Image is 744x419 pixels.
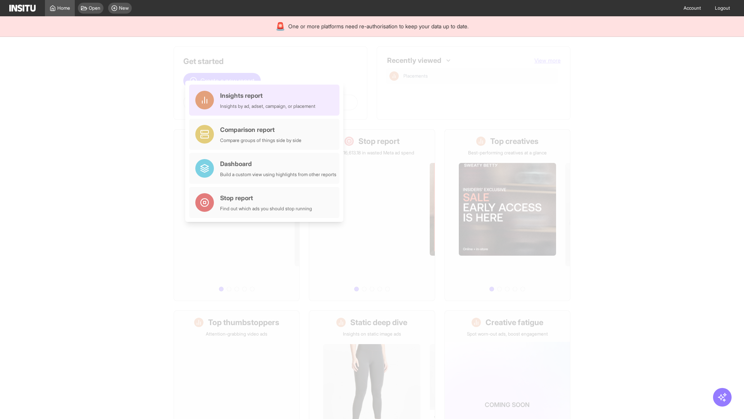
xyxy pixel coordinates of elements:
div: Insights by ad, adset, campaign, or placement [220,103,315,109]
div: Find out which ads you should stop running [220,206,312,212]
span: Open [89,5,100,11]
div: Comparison report [220,125,301,134]
span: One or more platforms need re-authorisation to keep your data up to date. [288,23,468,30]
div: Insights report [220,91,315,100]
span: New [119,5,129,11]
span: Home [57,5,70,11]
div: Compare groups of things side by side [220,137,301,144]
div: Build a custom view using highlights from other reports [220,171,336,178]
div: Dashboard [220,159,336,168]
div: Stop report [220,193,312,203]
div: 🚨 [276,21,285,32]
img: Logo [9,5,36,12]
